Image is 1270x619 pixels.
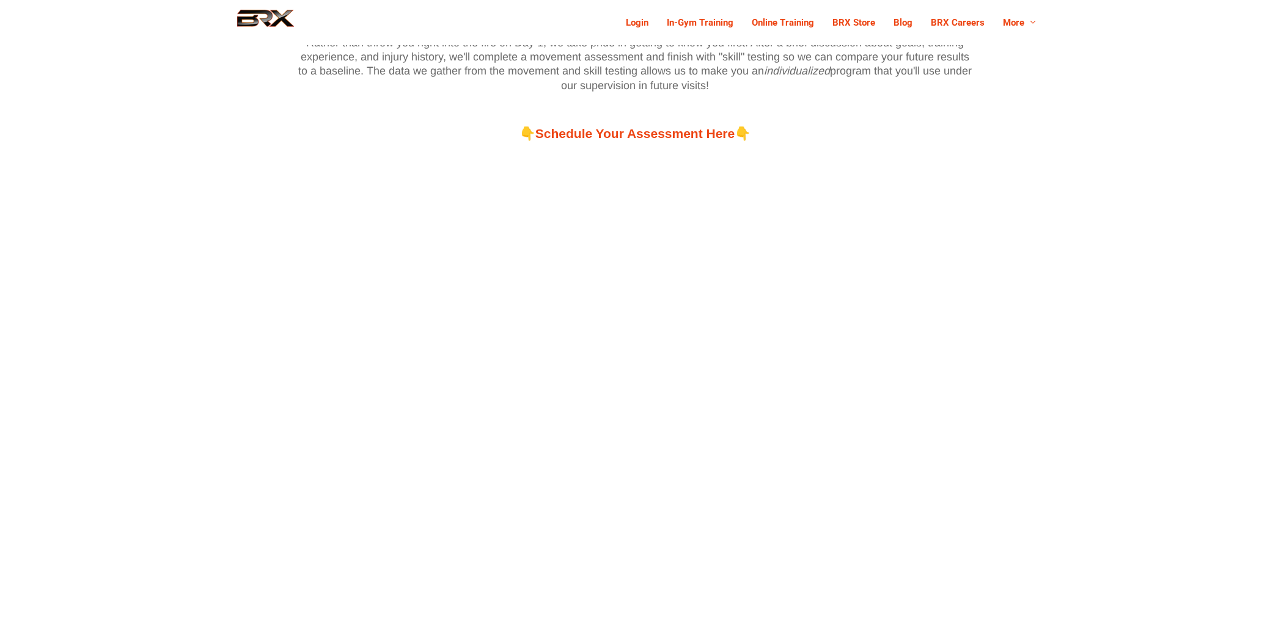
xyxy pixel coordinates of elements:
[658,4,743,41] a: In-Gym Training
[296,36,974,93] p: Rather than throw you right into the fire on Day 1, we take pride in getting to know you first. A...
[994,4,1045,41] a: More
[226,9,306,36] img: BRX Performance
[607,4,1045,41] div: Navigation Menu
[519,126,751,140] span: 👇Schedule Your Assessment Here👇
[884,4,922,41] a: Blog
[617,4,658,41] a: Login
[922,4,994,41] a: BRX Careers
[764,65,830,77] i: individualized
[823,4,884,41] a: BRX Store
[743,4,823,41] a: Online Training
